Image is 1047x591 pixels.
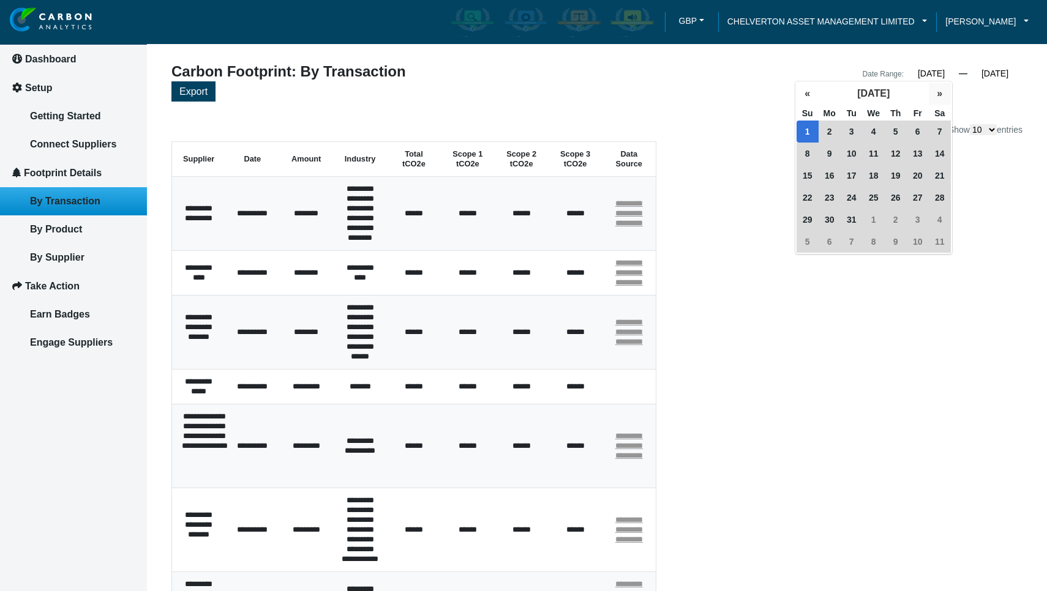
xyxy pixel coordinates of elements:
span: 2 [885,209,907,231]
span: 8 [797,143,819,165]
a: [PERSON_NAME] [936,15,1038,28]
span: 18 [863,165,885,187]
button: « [797,83,819,105]
span: 21 [929,165,951,187]
select: Showentries [970,124,997,135]
button: » [929,83,951,105]
span: Footprint Details [24,168,102,178]
span: 29 [797,209,819,231]
button: GBP [674,12,709,30]
a: CHELVERTON ASSET MANAGEMENT LIMITED [718,15,937,28]
img: carbon-offsetter-enabled.png [556,7,602,37]
span: Sa [929,106,951,121]
span: 10 [841,143,863,165]
th: Data Source [602,142,656,177]
span: Setup [25,83,52,93]
button: [DATE] [819,83,929,105]
span: 15 [797,165,819,187]
span: 2 [819,121,841,143]
div: Navigation go back [13,67,32,86]
img: insight-logo-2.png [10,7,92,32]
span: 1 [797,121,819,143]
span: Earn Badges [30,309,90,319]
span: By Transaction [30,196,100,206]
span: CHELVERTON ASSET MANAGEMENT LIMITED [727,15,915,28]
span: Engage Suppliers [30,337,113,348]
div: Minimize live chat window [201,6,230,35]
th: Scope 2 tCO2e: activate to sort column ascending [495,142,549,177]
span: 25 [863,187,885,209]
th: Scope 1 tCO2e: activate to sort column ascending [441,142,495,177]
span: 28 [929,187,951,209]
span: 5 [885,121,907,143]
span: 7 [841,231,863,253]
span: 12 [885,143,907,165]
span: Export [179,86,208,97]
span: 11 [863,143,885,165]
span: 1 [863,209,885,231]
label: Show entries [948,124,1023,135]
span: 11 [929,231,951,253]
button: Export [171,81,216,102]
span: 17 [841,165,863,187]
span: 3 [841,121,863,143]
span: Getting Started [30,111,101,121]
em: Submit [179,377,222,393]
div: Carbon Offsetter [554,4,604,40]
div: Carbon Footprint: By Transaction [162,64,597,81]
span: 9 [885,231,907,253]
span: [PERSON_NAME] [945,15,1016,28]
div: Carbon Advocate [607,4,658,40]
th: Supplier: activate to sort column ascending [172,142,226,177]
th: Scope 3 tCO2e: activate to sort column ascending [549,142,602,177]
span: Su [797,106,819,121]
div: Date Range: [863,67,904,81]
div: Carbon Aware [447,4,498,40]
span: 19 [885,165,907,187]
textarea: Type your message and click 'Submit' [16,185,223,366]
span: 6 [907,121,929,143]
span: Th [885,106,907,121]
span: Mo [819,106,841,121]
span: 8 [863,231,885,253]
span: 31 [841,209,863,231]
span: Dashboard [25,54,77,64]
th: Date: activate to sort column ascending [225,142,279,177]
span: Fr [907,106,929,121]
input: Enter your email address [16,149,223,176]
span: By Supplier [30,252,84,262]
span: 6 [819,231,841,253]
span: 3 [907,209,929,231]
span: — [959,69,967,78]
span: We [863,106,885,121]
span: By Product [30,224,82,234]
th: Total tCO2e: activate to sort column ascending [387,142,441,177]
span: 10 [907,231,929,253]
th: Amount: activate to sort column ascending [279,142,333,177]
span: Tu [841,106,863,121]
span: 23 [819,187,841,209]
span: 7 [929,121,951,143]
th: Industry: activate to sort column ascending [333,142,387,177]
span: Connect Suppliers [30,139,116,149]
span: 30 [819,209,841,231]
div: Leave a message [82,69,224,84]
span: 24 [841,187,863,209]
span: 26 [885,187,907,209]
img: carbon-efficient-enabled.png [503,7,549,37]
span: 20 [907,165,929,187]
img: carbon-advocate-enabled.png [609,7,655,37]
span: Take Action [25,281,80,291]
span: 22 [797,187,819,209]
span: 9 [819,143,841,165]
span: 13 [907,143,929,165]
img: carbon-aware-enabled.png [449,7,495,37]
span: 16 [819,165,841,187]
div: Carbon Efficient [500,4,551,40]
span: 5 [797,231,819,253]
a: GBPGBP [665,12,718,33]
span: 27 [907,187,929,209]
span: 14 [929,143,951,165]
input: Enter your last name [16,113,223,140]
span: 4 [863,121,885,143]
